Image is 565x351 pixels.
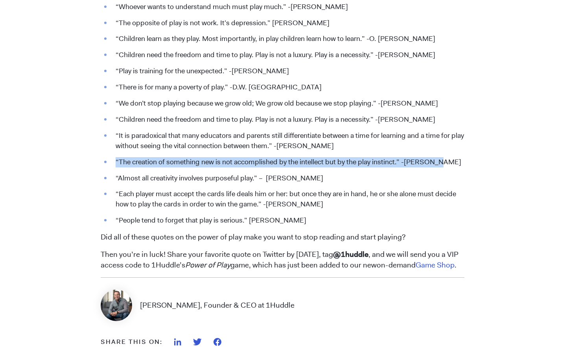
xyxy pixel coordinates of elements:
li: “The creation of something new is not accomplished by the intellect but by the play instinct.” -[... [112,157,464,167]
p: Then you’re in luck! Share your favorite quote on Twitter by [DATE], tag , and we will send you a... [101,249,464,271]
li: “Almost all creativity involves purposeful play.” – [PERSON_NAME] [112,173,464,184]
li: “There is for many a poverty of play.” -D.W. [GEOGRAPHIC_DATA] [112,82,464,93]
li: “It is paradoxical that many educators and parents still differentiate between a time for learnin... [112,131,464,151]
li: “Whoever wants to understand much must play much.” -[PERSON_NAME] [112,2,464,12]
span: o [377,260,381,270]
p: Did all of these quotes on the power of play make you want to stop reading and start playing? [101,232,464,243]
p: [PERSON_NAME], Founder & CEO at 1Huddle [140,300,294,311]
li: “Children need the freedom and time to play. Play is not a luxury. Play is a necessity.” -[PERSON... [112,50,464,60]
li: “Children need the freedom and time to play. Play is not a luxury. Play is a necessity.” -[PERSON... [112,115,464,125]
span: @1huddle [333,249,368,259]
li: “Each player must accept the cards life deals him or her: but once they are in hand, he or she al... [112,189,464,210]
li: “Play is training for the unexpected.” -[PERSON_NAME] [112,66,464,76]
img: Linkedin [174,338,181,345]
img: Facebook [213,338,221,346]
li: “The opposite of play is not work. It’s depression.” [PERSON_NAME] [112,18,464,28]
li: “Children learn as they play. Most importantly, in play children learn how to learn.” -O. [PERSON... [112,34,464,44]
span: n-demand [381,260,416,270]
em: Power of Play [185,260,230,270]
a: Game Shop [416,260,455,270]
li: “We don’t stop playing because we grow old; We grow old because we stop playing.” -[PERSON_NAME] [112,98,464,109]
img: Twitter [193,338,202,345]
div: Share this on: [101,337,162,347]
li: “People tend to forget that play is serious.” [PERSON_NAME] [112,215,464,226]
